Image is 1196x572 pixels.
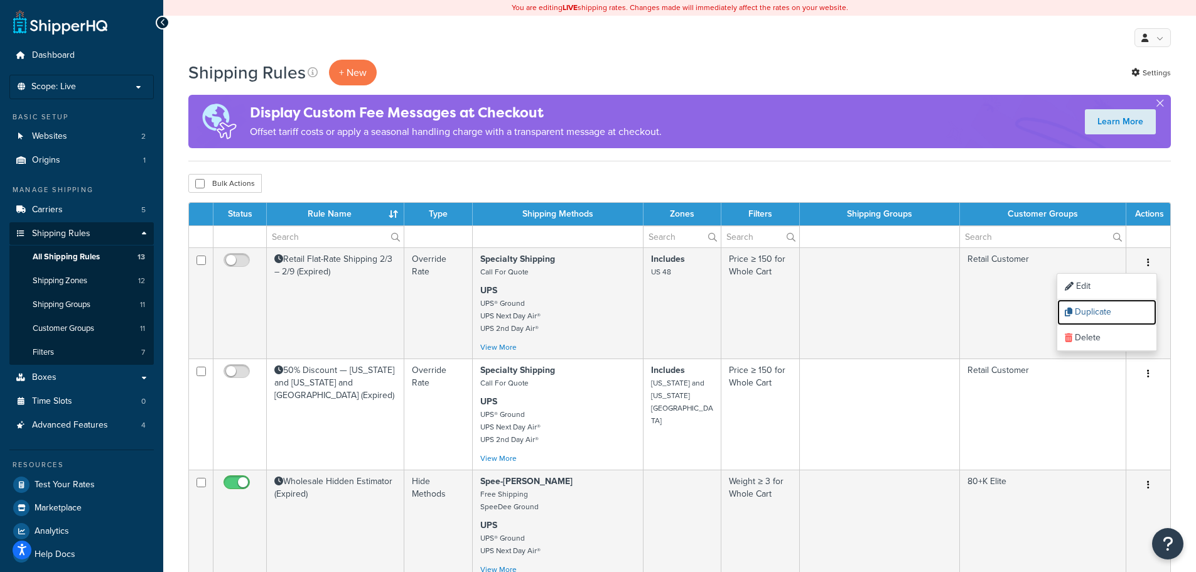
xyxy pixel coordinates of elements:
[404,203,472,225] th: Type
[250,123,662,141] p: Offset tariff costs or apply a seasonal handling charge with a transparent message at checkout.
[138,276,145,286] span: 12
[960,203,1126,225] th: Customer Groups
[9,341,154,364] li: Filters
[9,520,154,542] a: Analytics
[480,364,555,377] strong: Specialty Shipping
[9,222,154,246] a: Shipping Rules
[480,409,541,445] small: UPS® Ground UPS Next Day Air® UPS 2nd Day Air®
[480,532,541,556] small: UPS® Ground UPS Next Day Air®
[480,395,497,408] strong: UPS
[404,359,472,470] td: Override Rate
[563,2,578,13] b: LIVE
[143,155,146,166] span: 1
[9,112,154,122] div: Basic Setup
[31,82,76,92] span: Scope: Live
[404,247,472,359] td: Override Rate
[188,174,262,193] button: Bulk Actions
[721,359,800,470] td: Price ≥ 150 for Whole Cart
[140,323,145,334] span: 11
[644,203,722,225] th: Zones
[480,252,555,266] strong: Specialty Shipping
[33,323,94,334] span: Customer Groups
[13,9,107,35] a: ShipperHQ Home
[9,198,154,222] li: Carriers
[9,473,154,496] a: Test Your Rates
[9,125,154,148] a: Websites 2
[1057,274,1156,299] a: Edit
[33,347,54,358] span: Filters
[32,155,60,166] span: Origins
[480,519,497,532] strong: UPS
[32,372,57,383] span: Boxes
[651,364,685,377] strong: Includes
[480,488,539,512] small: Free Shipping SpeeDee Ground
[329,60,377,85] p: + New
[141,420,146,431] span: 4
[32,205,63,215] span: Carriers
[9,366,154,389] li: Boxes
[9,543,154,566] a: Help Docs
[9,222,154,365] li: Shipping Rules
[141,396,146,407] span: 0
[213,203,267,225] th: Status
[9,390,154,413] li: Time Slots
[9,246,154,269] a: All Shipping Rules 13
[721,226,799,247] input: Search
[960,247,1126,359] td: Retail Customer
[480,284,497,297] strong: UPS
[9,44,154,67] a: Dashboard
[33,276,87,286] span: Shipping Zones
[1126,203,1170,225] th: Actions
[9,198,154,222] a: Carriers 5
[9,460,154,470] div: Resources
[1085,109,1156,134] a: Learn More
[33,252,100,262] span: All Shipping Rules
[267,359,404,470] td: 50% Discount — [US_STATE] and [US_STATE] and [GEOGRAPHIC_DATA] (Expired)
[188,95,250,148] img: duties-banner-06bc72dcb5fe05cb3f9472aba00be2ae8eb53ab6f0d8bb03d382ba314ac3c341.png
[141,205,146,215] span: 5
[141,347,145,358] span: 7
[141,131,146,142] span: 2
[480,475,573,488] strong: Spee-[PERSON_NAME]
[480,377,529,389] small: Call For Quote
[651,252,685,266] strong: Includes
[9,390,154,413] a: Time Slots 0
[32,50,75,61] span: Dashboard
[1152,528,1183,559] button: Open Resource Center
[960,359,1126,470] td: Retail Customer
[473,203,644,225] th: Shipping Methods
[35,526,69,537] span: Analytics
[800,203,959,225] th: Shipping Groups
[137,252,145,262] span: 13
[9,414,154,437] a: Advanced Features 4
[267,203,404,225] th: Rule Name : activate to sort column ascending
[651,266,671,278] small: US 48
[32,396,72,407] span: Time Slots
[651,377,713,426] small: [US_STATE] and [US_STATE] [GEOGRAPHIC_DATA]
[32,131,67,142] span: Websites
[1057,299,1156,325] a: Duplicate
[480,342,517,353] a: View More
[721,247,800,359] td: Price ≥ 150 for Whole Cart
[1131,64,1171,82] a: Settings
[9,125,154,148] li: Websites
[32,420,108,431] span: Advanced Features
[267,226,404,247] input: Search
[9,185,154,195] div: Manage Shipping
[35,503,82,514] span: Marketplace
[9,317,154,340] li: Customer Groups
[1057,325,1156,351] a: Delete
[35,549,75,560] span: Help Docs
[9,269,154,293] li: Shipping Zones
[480,298,541,334] small: UPS® Ground UPS Next Day Air® UPS 2nd Day Air®
[9,497,154,519] li: Marketplace
[960,226,1126,247] input: Search
[188,60,306,85] h1: Shipping Rules
[140,299,145,310] span: 11
[480,453,517,464] a: View More
[9,414,154,437] li: Advanced Features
